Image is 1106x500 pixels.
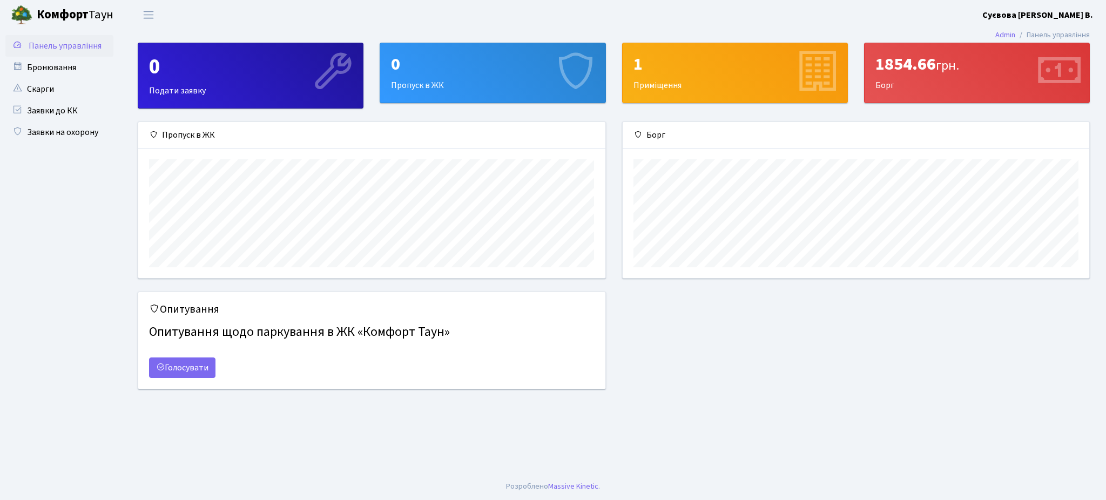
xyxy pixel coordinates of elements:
div: 0 [149,54,352,80]
a: Admin [995,29,1015,40]
a: 0Подати заявку [138,43,363,109]
a: Розроблено [506,481,548,492]
h5: Опитування [149,303,595,316]
b: Суєвова [PERSON_NAME] В. [982,9,1093,21]
div: 0 [391,54,594,75]
a: 0Пропуск в ЖК [380,43,605,103]
div: . [506,481,600,492]
button: Переключити навігацію [135,6,162,24]
nav: breadcrumb [979,24,1106,46]
div: Пропуск в ЖК [138,122,605,148]
a: Заявки до КК [5,100,113,121]
span: грн. [936,56,959,75]
a: 1Приміщення [622,43,848,103]
b: Комфорт [37,6,89,23]
div: Борг [623,122,1090,148]
a: Суєвова [PERSON_NAME] В. [982,9,1093,22]
div: Подати заявку [138,43,363,108]
li: Панель управління [1015,29,1090,41]
a: Скарги [5,78,113,100]
span: Панель управління [29,40,102,52]
div: Приміщення [623,43,847,103]
span: Таун [37,6,113,24]
a: Голосувати [149,357,215,378]
img: logo.png [11,4,32,26]
div: Пропуск в ЖК [380,43,605,103]
a: Бронювання [5,57,113,78]
h4: Опитування щодо паркування в ЖК «Комфорт Таун» [149,320,595,344]
div: 1 [633,54,837,75]
a: Панель управління [5,35,113,57]
div: Борг [865,43,1089,103]
a: Massive Kinetic [548,481,598,492]
div: 1854.66 [875,54,1078,75]
a: Заявки на охорону [5,121,113,143]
